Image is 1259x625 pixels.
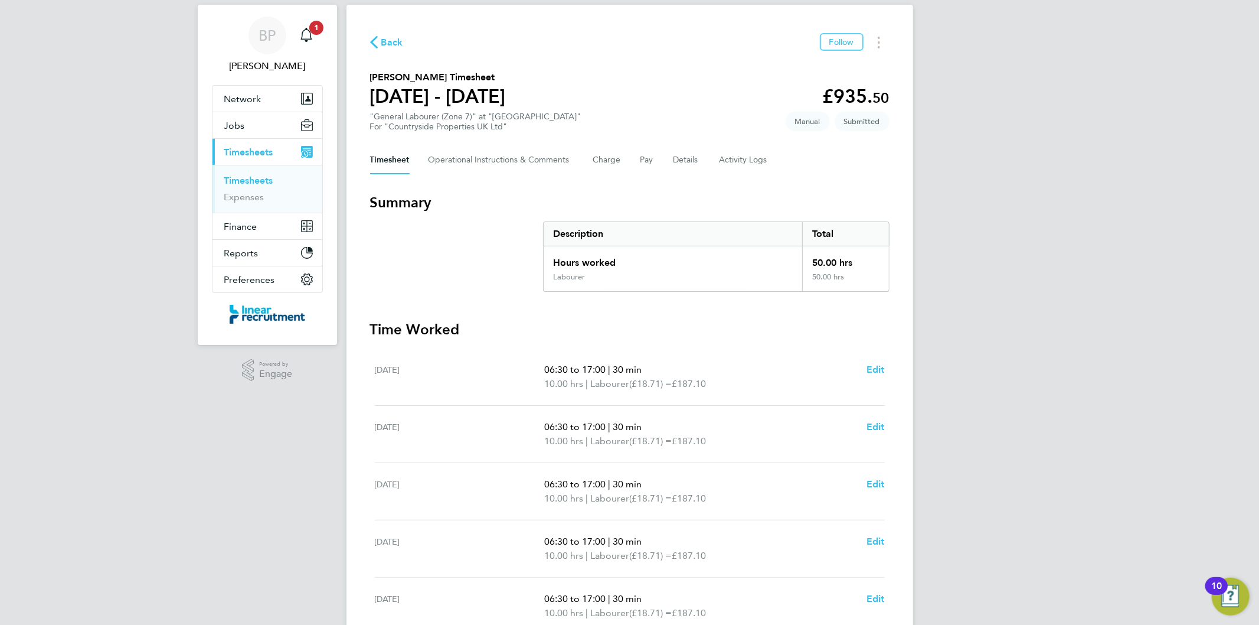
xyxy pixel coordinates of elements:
[866,478,885,490] span: Edit
[544,607,583,619] span: 10.00 hrs
[224,221,257,232] span: Finance
[835,112,890,131] span: This timesheet is Submitted.
[1212,578,1250,616] button: Open Resource Center, 10 new notifications
[375,420,545,448] div: [DATE]
[543,222,890,292] div: Summary
[370,84,506,108] h1: [DATE] - [DATE]
[544,222,803,246] div: Description
[866,477,885,491] a: Edit
[381,35,403,50] span: Back
[370,70,506,84] h2: [PERSON_NAME] Timesheet
[608,536,610,547] span: |
[295,17,318,54] a: 1
[212,266,322,292] button: Preferences
[593,146,622,174] button: Charge
[873,89,890,106] span: 50
[370,112,581,132] div: "General Labourer (Zone 7)" at "[GEOGRAPHIC_DATA]"
[590,377,629,391] span: Labourer
[608,593,610,604] span: |
[375,477,545,506] div: [DATE]
[866,421,885,432] span: Edit
[230,305,305,324] img: linearrecruitment-logo-retina.png
[866,420,885,434] a: Edit
[370,122,581,132] div: For "Countryside Properties UK Ltd"
[613,593,642,604] span: 30 min
[590,549,629,563] span: Labourer
[544,493,583,504] span: 10.00 hrs
[590,434,629,448] span: Labourer
[370,35,403,50] button: Back
[866,592,885,606] a: Edit
[370,146,410,174] button: Timesheet
[224,191,264,203] a: Expenses
[590,606,629,620] span: Labourer
[672,550,706,561] span: £187.10
[823,85,890,108] app-decimal: £935.
[544,246,803,272] div: Hours worked
[613,364,642,375] span: 30 min
[224,147,273,158] span: Timesheets
[224,120,245,131] span: Jobs
[544,550,583,561] span: 10.00 hrs
[259,369,292,379] span: Engage
[212,86,322,112] button: Network
[786,112,830,131] span: This timesheet was manually created.
[212,17,323,73] a: BP[PERSON_NAME]
[629,493,672,504] span: (£18.71) =
[868,33,890,51] button: Timesheets Menu
[586,607,588,619] span: |
[629,550,672,561] span: (£18.71) =
[242,359,292,382] a: Powered byEngage
[544,593,606,604] span: 06:30 to 17:00
[586,378,588,389] span: |
[544,435,583,447] span: 10.00 hrs
[673,146,701,174] button: Details
[586,435,588,447] span: |
[198,5,337,345] nav: Main navigation
[613,421,642,432] span: 30 min
[212,213,322,239] button: Finance
[629,435,672,447] span: (£18.71) =
[829,37,854,47] span: Follow
[672,435,706,447] span: £187.10
[259,359,292,369] span: Powered by
[608,421,610,432] span: |
[544,421,606,432] span: 06:30 to 17:00
[608,478,610,490] span: |
[820,33,864,51] button: Follow
[720,146,769,174] button: Activity Logs
[672,607,706,619] span: £187.10
[802,222,888,246] div: Total
[224,248,259,259] span: Reports
[544,478,606,490] span: 06:30 to 17:00
[802,246,888,272] div: 50.00 hrs
[429,146,574,174] button: Operational Instructions & Comments
[640,146,655,174] button: Pay
[802,272,888,291] div: 50.00 hrs
[544,536,606,547] span: 06:30 to 17:00
[544,364,606,375] span: 06:30 to 17:00
[224,274,275,285] span: Preferences
[375,592,545,620] div: [DATE]
[866,363,885,377] a: Edit
[224,175,273,186] a: Timesheets
[672,493,706,504] span: £187.10
[1211,586,1222,601] div: 10
[212,112,322,138] button: Jobs
[553,272,585,282] div: Labourer
[309,21,323,35] span: 1
[866,536,885,547] span: Edit
[370,320,890,339] h3: Time Worked
[212,165,322,213] div: Timesheets
[629,378,672,389] span: (£18.71) =
[608,364,610,375] span: |
[259,28,276,43] span: BP
[544,378,583,389] span: 10.00 hrs
[375,535,545,563] div: [DATE]
[629,607,672,619] span: (£18.71) =
[866,593,885,604] span: Edit
[375,363,545,391] div: [DATE]
[586,550,588,561] span: |
[212,139,322,165] button: Timesheets
[613,478,642,490] span: 30 min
